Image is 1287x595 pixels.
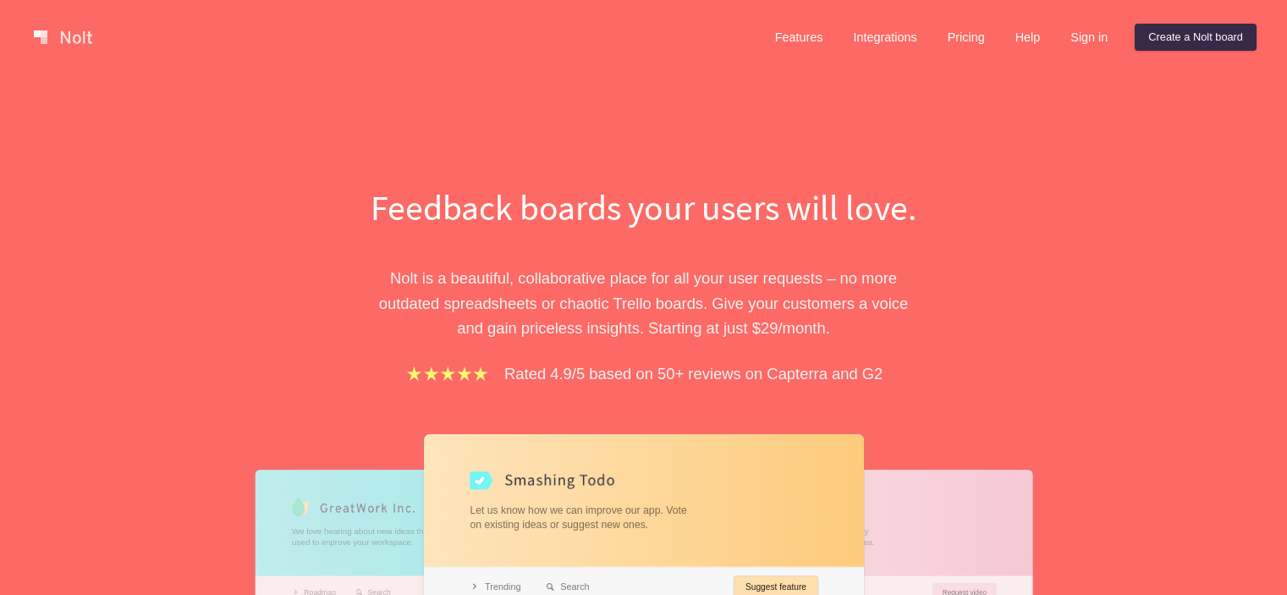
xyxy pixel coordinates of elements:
[1135,24,1257,51] a: Create a Nolt board
[352,183,936,232] h1: Feedback boards your users will love.
[1057,24,1121,51] a: Sign in
[762,24,837,51] a: Features
[1002,24,1054,51] a: Help
[404,364,491,383] img: stars.b067e34983.png
[504,361,883,386] p: Rated 4.9/5 based on 50+ reviews on Capterra and G2
[839,24,930,51] a: Integrations
[934,24,998,51] a: Pricing
[352,266,936,340] p: Nolt is a beautiful, collaborative place for all your user requests – no more outdated spreadshee...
